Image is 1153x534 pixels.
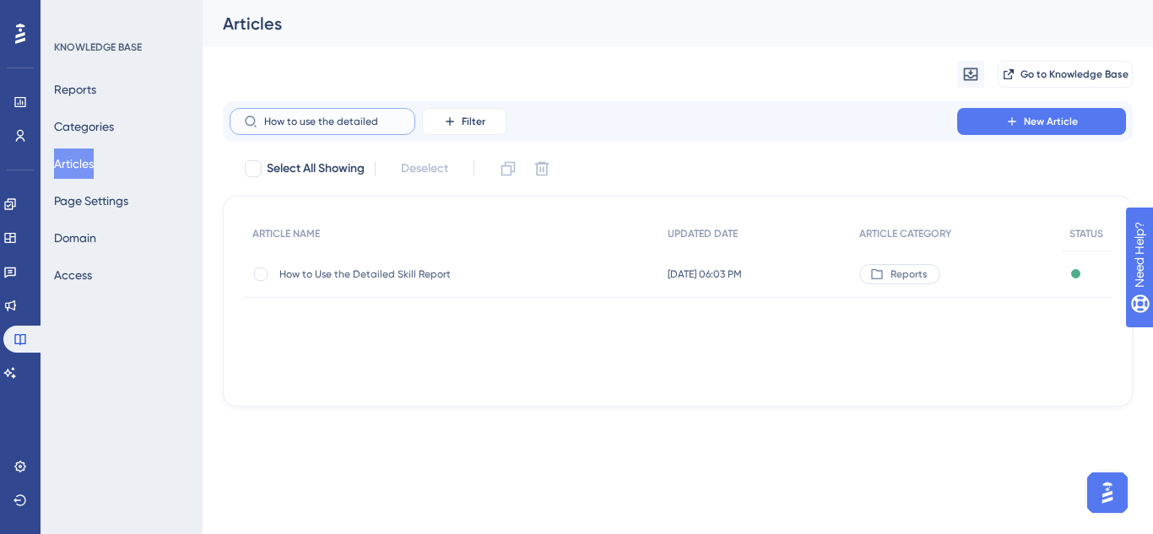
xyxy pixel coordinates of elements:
[54,111,114,142] button: Categories
[223,12,1091,35] div: Articles
[422,108,506,135] button: Filter
[264,116,401,127] input: Search
[957,108,1126,135] button: New Article
[54,186,128,216] button: Page Settings
[462,115,485,128] span: Filter
[1069,227,1103,240] span: STATUS
[279,267,549,281] span: How to Use the Detailed Skill Report
[890,267,928,281] span: Reports
[1024,115,1078,128] span: New Article
[668,227,738,240] span: UPDATED DATE
[1020,67,1129,81] span: Go to Knowledge Base
[998,61,1133,88] button: Go to Knowledge Base
[668,267,742,281] span: [DATE] 06:03 PM
[401,159,448,179] span: Deselect
[859,227,951,240] span: ARTICLE CATEGORY
[40,4,106,24] span: Need Help?
[54,260,92,290] button: Access
[252,227,320,240] span: ARTICLE NAME
[54,74,96,105] button: Reports
[54,40,142,54] div: KNOWLEDGE BASE
[267,159,365,179] span: Select All Showing
[54,148,94,179] button: Articles
[1082,467,1133,518] iframe: UserGuiding AI Assistant Launcher
[54,223,96,253] button: Domain
[386,154,463,184] button: Deselect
